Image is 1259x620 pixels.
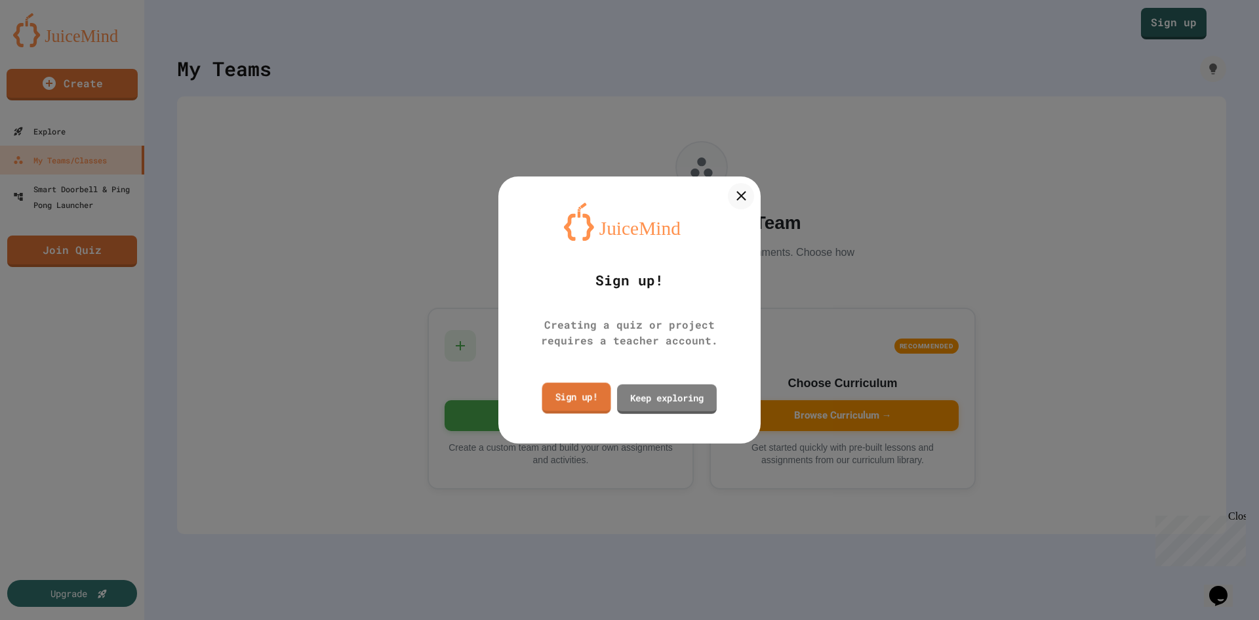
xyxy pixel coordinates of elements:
a: Sign up! [542,382,611,413]
div: Sign up! [595,270,664,291]
a: Keep exploring [617,384,717,414]
img: logo-orange.svg [564,203,695,241]
div: Creating a quiz or project requires a teacher account. [518,317,741,348]
div: Chat with us now!Close [5,5,90,83]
